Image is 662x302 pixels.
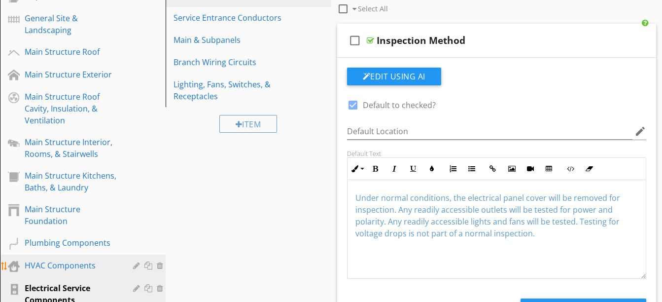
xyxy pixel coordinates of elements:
[444,159,462,178] button: Ordered List
[25,12,119,36] div: General Site & Landscaping
[358,4,388,13] span: Select All
[348,159,366,178] button: Inline Style
[385,159,404,178] button: Italic (Ctrl+I)
[25,237,119,249] div: Plumbing Components
[355,192,620,239] span: Under normal conditions, the electrical panel cover will be removed for inspection. Any readily a...
[580,159,598,178] button: Clear Formatting
[540,159,558,178] button: Insert Table
[25,170,119,193] div: Main Structure Kitchens, Baths, & Laundry
[174,12,289,24] div: Service Entrance Conductors
[25,46,119,58] div: Main Structure Roof
[25,203,119,227] div: Main Structure Foundation
[219,115,278,133] div: Item
[561,159,580,178] button: Code View
[484,159,502,178] button: Insert Link (Ctrl+K)
[25,260,119,271] div: HVAC Components
[347,150,647,157] div: Default Text
[174,78,289,102] div: Lighting, Fans, Switches, & Receptacles
[174,56,289,68] div: Branch Wiring Circuits
[363,100,436,110] label: Default to checked?
[634,125,646,137] i: edit
[521,159,540,178] button: Insert Video
[377,35,465,46] div: Inspection Method
[25,91,119,126] div: Main Structure Roof Cavity, Insulation, & Ventilation
[366,159,385,178] button: Bold (Ctrl+B)
[347,123,633,140] input: Default Location
[25,69,119,80] div: Main Structure Exterior
[25,136,119,160] div: Main Structure Interior, Rooms, & Stairwells
[347,29,363,52] i: check_box_outline_blank
[462,159,481,178] button: Unordered List
[502,159,521,178] button: Insert Image (Ctrl+P)
[174,34,289,46] div: Main & Subpanels
[404,159,422,178] button: Underline (Ctrl+U)
[347,68,441,85] button: Edit Using AI
[422,159,441,178] button: Colors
